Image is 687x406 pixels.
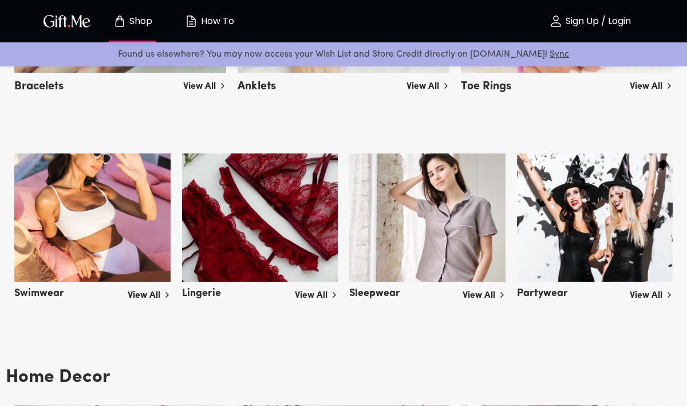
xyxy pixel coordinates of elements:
h5: Lingerie [182,284,221,301]
img: lingerie.png [182,153,338,282]
h5: Sleepwear [349,284,400,301]
h5: Swimwear [14,284,64,301]
img: partywear.png [517,153,673,282]
p: Found us elsewhere? You may now access your Wish List and Store Credit directly on [DOMAIN_NAME]! [9,47,678,62]
button: Sign Up / Login [532,3,647,40]
a: View All [295,284,338,302]
a: Sleepwear [349,273,506,298]
a: Lingerie [182,273,338,298]
a: View All [630,75,673,93]
a: View All [630,284,673,302]
img: how-to.svg [184,14,198,28]
button: How To [177,3,240,40]
a: Sync [550,50,569,59]
a: Swimwear [14,273,171,298]
p: Sign Up / Login [563,17,631,26]
p: How To [198,17,234,26]
p: Shop [127,17,152,26]
a: View All [463,284,506,302]
h5: Bracelets [14,75,64,94]
h5: Anklets [238,75,276,94]
img: sleepwear.png [349,153,506,282]
h5: Toe Rings [461,75,511,94]
button: Store page [101,3,164,40]
h5: Partywear [517,284,568,301]
a: View All [183,75,226,93]
a: Bracelets [14,64,226,92]
a: View All [406,75,449,93]
button: GiftMe Logo [40,14,94,28]
a: Partywear [517,273,673,298]
img: swimwear.png [14,153,171,282]
a: Toe Rings [461,64,673,92]
h3: Home Decor [6,362,110,393]
a: Anklets [238,64,449,92]
img: GiftMe Logo [41,13,93,29]
a: View All [128,284,171,302]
